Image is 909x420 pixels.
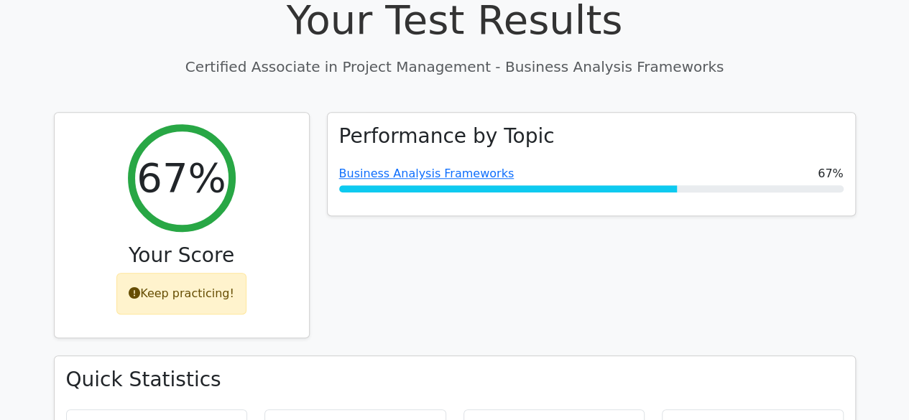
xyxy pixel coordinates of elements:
[66,368,844,392] h3: Quick Statistics
[66,243,297,268] h3: Your Score
[54,56,856,78] p: Certified Associate in Project Management - Business Analysis Frameworks
[137,154,226,202] h2: 67%
[818,165,844,182] span: 67%
[339,167,515,180] a: Business Analysis Frameworks
[339,124,555,149] h3: Performance by Topic
[116,273,246,314] div: Keep practicing!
